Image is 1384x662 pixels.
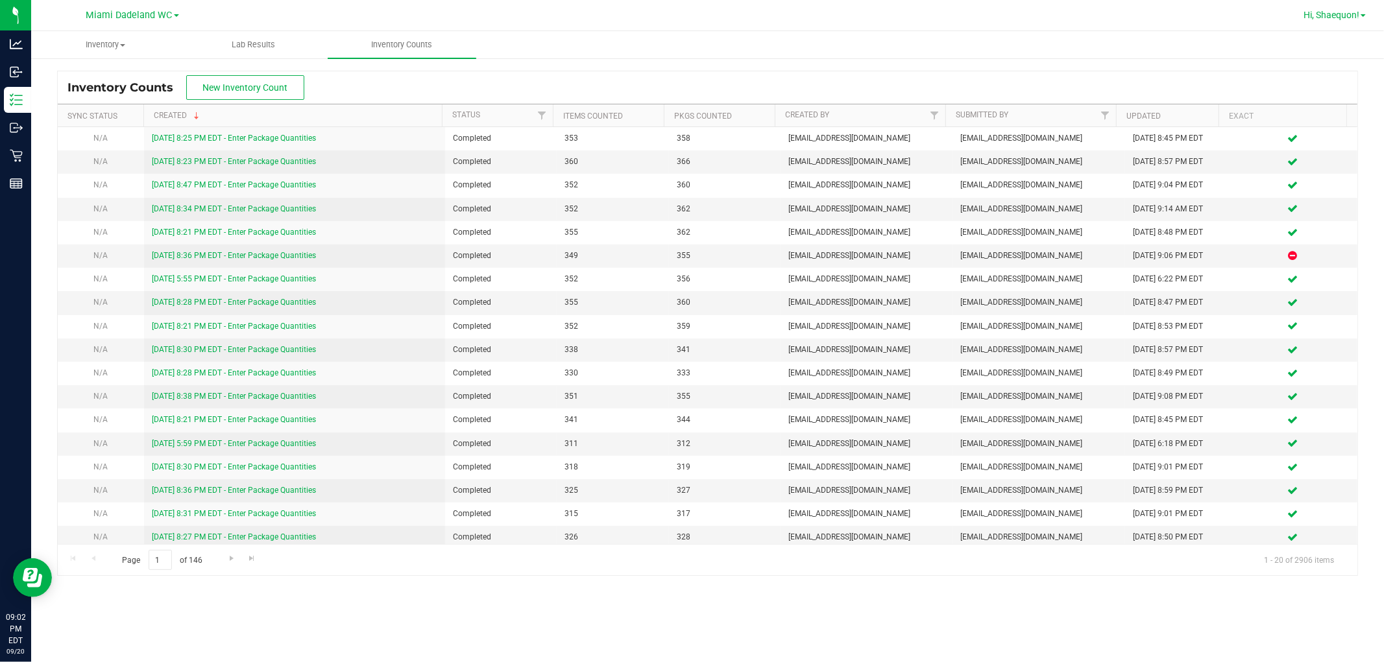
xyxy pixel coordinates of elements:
span: [EMAIL_ADDRESS][DOMAIN_NAME] [961,438,1117,450]
span: 359 [677,320,773,333]
span: Completed [453,484,549,497]
span: Completed [453,367,549,379]
a: Items Counted [563,112,623,121]
a: Sync Status [67,112,117,121]
span: [EMAIL_ADDRESS][DOMAIN_NAME] [788,132,945,145]
span: Completed [453,414,549,426]
span: N/A [93,486,108,495]
div: [DATE] 8:59 PM EDT [1133,484,1220,497]
a: [DATE] 8:30 PM EDT - Enter Package Quantities [152,462,316,471]
span: [EMAIL_ADDRESS][DOMAIN_NAME] [961,273,1117,285]
div: [DATE] 8:49 PM EDT [1133,367,1220,379]
span: 325 [565,484,661,497]
a: Filter [1095,104,1116,126]
inline-svg: Inventory [10,93,23,106]
a: Status [452,110,480,119]
div: [DATE] 8:45 PM EDT [1133,414,1220,426]
span: N/A [93,134,108,143]
span: Completed [453,296,549,309]
span: [EMAIL_ADDRESS][DOMAIN_NAME] [788,531,945,543]
span: [EMAIL_ADDRESS][DOMAIN_NAME] [788,344,945,356]
span: N/A [93,204,108,213]
span: 360 [565,156,661,168]
a: Go to the next page [222,550,241,567]
span: Inventory [32,39,179,51]
a: [DATE] 5:55 PM EDT - Enter Package Quantities [152,274,316,283]
span: 352 [565,320,661,333]
span: [EMAIL_ADDRESS][DOMAIN_NAME] [788,320,945,333]
span: 312 [677,438,773,450]
span: [EMAIL_ADDRESS][DOMAIN_NAME] [961,250,1117,262]
span: 319 [677,461,773,473]
a: [DATE] 5:59 PM EDT - Enter Package Quantities [152,439,316,448]
span: Completed [453,438,549,450]
span: N/A [93,228,108,237]
span: Completed [453,226,549,239]
span: 328 [677,531,773,543]
div: [DATE] 8:45 PM EDT [1133,132,1220,145]
span: N/A [93,439,108,448]
span: 327 [677,484,773,497]
span: [EMAIL_ADDRESS][DOMAIN_NAME] [788,296,945,309]
a: [DATE] 8:27 PM EDT - Enter Package Quantities [152,532,316,541]
span: N/A [93,392,108,401]
a: Go to the last page [243,550,261,567]
span: New Inventory Count [203,82,288,93]
span: N/A [93,509,108,518]
span: [EMAIL_ADDRESS][DOMAIN_NAME] [961,320,1117,333]
span: 315 [565,508,661,520]
span: [EMAIL_ADDRESS][DOMAIN_NAME] [961,414,1117,426]
span: 352 [565,203,661,215]
span: 333 [677,367,773,379]
span: Hi, Shaequon! [1304,10,1359,20]
span: N/A [93,298,108,307]
span: 358 [677,132,773,145]
span: N/A [93,368,108,377]
span: Completed [453,461,549,473]
span: 351 [565,390,661,403]
button: New Inventory Count [186,75,304,100]
span: [EMAIL_ADDRESS][DOMAIN_NAME] [961,226,1117,239]
span: N/A [93,415,108,424]
span: 317 [677,508,773,520]
span: 355 [565,296,661,309]
span: 362 [677,203,773,215]
span: Completed [453,132,549,145]
a: Lab Results [180,31,328,58]
a: [DATE] 8:38 PM EDT - Enter Package Quantities [152,392,316,401]
span: 355 [677,390,773,403]
span: [EMAIL_ADDRESS][DOMAIN_NAME] [788,203,945,215]
span: 355 [677,250,773,262]
span: [EMAIL_ADDRESS][DOMAIN_NAME] [788,156,945,168]
a: Created [154,111,202,120]
inline-svg: Retail [10,149,23,162]
span: 344 [677,414,773,426]
span: Inventory Counts [67,80,186,95]
span: N/A [93,157,108,166]
span: N/A [93,345,108,354]
span: 330 [565,367,661,379]
a: [DATE] 8:30 PM EDT - Enter Package Quantities [152,345,316,354]
div: [DATE] 6:22 PM EDT [1133,273,1220,285]
span: Completed [453,390,549,403]
a: [DATE] 8:47 PM EDT - Enter Package Quantities [152,180,316,189]
span: N/A [93,180,108,189]
div: [DATE] 9:06 PM EDT [1133,250,1220,262]
a: [DATE] 8:21 PM EDT - Enter Package Quantities [152,322,316,331]
a: [DATE] 8:34 PM EDT - Enter Package Quantities [152,204,316,213]
span: 341 [677,344,773,356]
div: [DATE] 8:57 PM EDT [1133,156,1220,168]
a: [DATE] 8:36 PM EDT - Enter Package Quantities [152,486,316,495]
inline-svg: Outbound [10,121,23,134]
a: [DATE] 8:28 PM EDT - Enter Package Quantities [152,368,316,377]
span: [EMAIL_ADDRESS][DOMAIN_NAME] [788,273,945,285]
span: 326 [565,531,661,543]
span: 362 [677,226,773,239]
span: 352 [565,179,661,191]
a: [DATE] 8:21 PM EDT - Enter Package Quantities [152,415,316,424]
span: N/A [93,532,108,541]
a: Submitted By [956,110,1008,119]
span: N/A [93,274,108,283]
span: [EMAIL_ADDRESS][DOMAIN_NAME] [961,508,1117,520]
a: [DATE] 8:23 PM EDT - Enter Package Quantities [152,157,316,166]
